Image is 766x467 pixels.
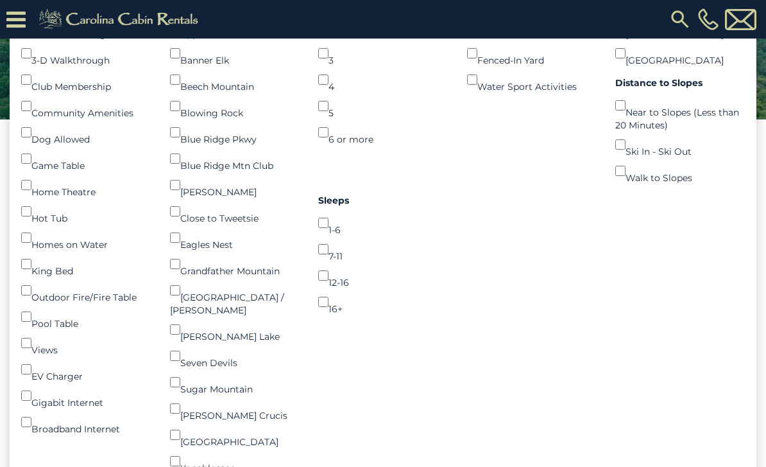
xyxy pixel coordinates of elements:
[615,158,745,184] div: Walk to Slopes
[615,40,745,67] div: [GEOGRAPHIC_DATA]
[318,210,448,236] div: 1-6
[21,146,151,172] div: Game Table
[615,76,745,89] label: Distance to Slopes
[318,194,448,207] label: Sleeps
[318,67,448,93] div: 4
[467,67,597,93] div: Water Sport Activities
[170,317,300,343] div: [PERSON_NAME] Lake
[21,383,151,409] div: Gigabit Internet
[170,278,300,317] div: [GEOGRAPHIC_DATA] / [PERSON_NAME]
[21,93,151,119] div: Community Amenities
[318,236,448,263] div: 7-11
[21,119,151,146] div: Dog Allowed
[318,289,448,315] div: 16+
[318,263,448,289] div: 12-16
[170,146,300,172] div: Blue Ridge Mtn Club
[615,93,745,132] div: Near to Slopes (Less than 20 Minutes)
[170,225,300,251] div: Eagles Nest
[21,409,151,436] div: Broadband Internet
[21,225,151,251] div: Homes on Water
[21,357,151,383] div: EV Charger
[170,172,300,198] div: [PERSON_NAME]
[467,40,597,67] div: Fenced-In Yard
[170,93,300,119] div: Blowing Rock
[21,304,151,330] div: Pool Table
[170,396,300,422] div: [PERSON_NAME] Crucis
[170,119,300,146] div: Blue Ridge Pkwy
[21,251,151,278] div: King Bed
[170,198,300,225] div: Close to Tweetsie
[21,172,151,198] div: Home Theatre
[695,8,722,30] a: [PHONE_NUMBER]
[170,251,300,278] div: Grandfather Mountain
[21,40,151,67] div: 3-D Walkthrough
[170,369,300,396] div: Sugar Mountain
[170,67,300,93] div: Beech Mountain
[21,198,151,225] div: Hot Tub
[170,40,300,67] div: Banner Elk
[318,40,448,67] div: 3
[170,343,300,369] div: Seven Devils
[21,330,151,357] div: Views
[170,422,300,448] div: [GEOGRAPHIC_DATA]
[21,278,151,304] div: Outdoor Fire/Fire Table
[615,132,745,158] div: Ski In - Ski Out
[668,8,692,31] img: search-regular.svg
[318,119,448,146] div: 6 or more
[21,67,151,93] div: Club Membership
[32,6,209,32] img: Khaki-logo.png
[318,93,448,119] div: 5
